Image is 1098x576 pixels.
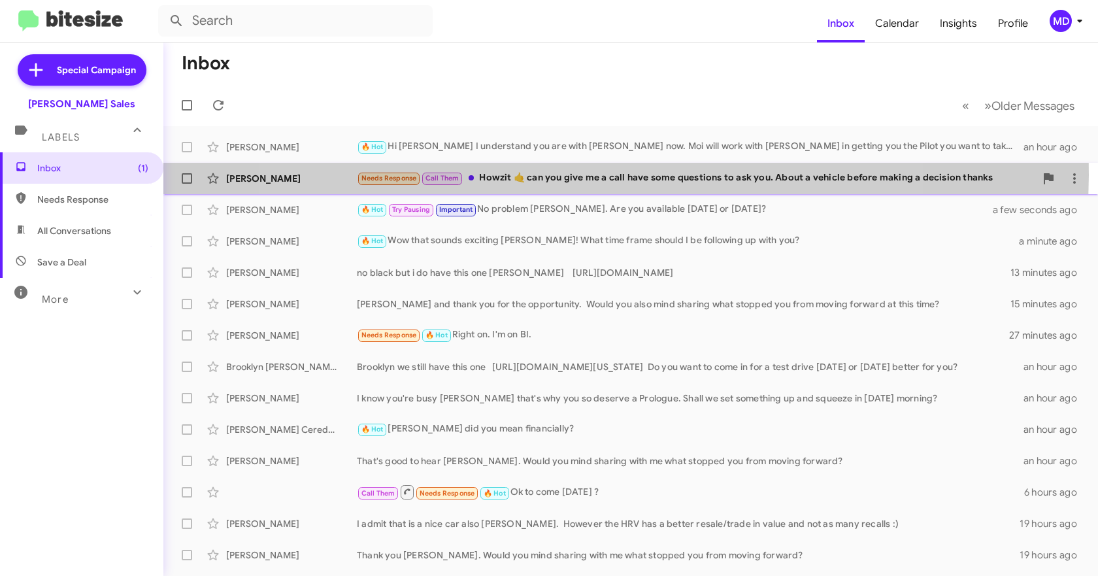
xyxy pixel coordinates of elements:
div: 6 hours ago [1024,486,1088,499]
div: an hour ago [1023,141,1088,154]
a: Calendar [865,5,929,42]
span: 🔥 Hot [484,489,506,498]
span: Try Pausing [392,205,430,214]
span: 🔥 Hot [361,143,384,151]
input: Search [158,5,433,37]
span: » [984,97,991,114]
span: 🔥 Hot [361,425,384,433]
span: Needs Response [361,174,417,182]
span: Important [439,205,473,214]
div: an hour ago [1023,392,1088,405]
span: All Conversations [37,224,111,237]
span: Special Campaign [57,63,136,76]
div: [PERSON_NAME] Ceredon [226,423,357,436]
span: More [42,294,69,305]
div: No problem [PERSON_NAME]. Are you available [DATE] or [DATE]? [357,202,1009,217]
span: 🔥 Hot [361,237,384,245]
div: [PERSON_NAME] [226,266,357,279]
div: Thank you [PERSON_NAME]. Would you mind sharing with me what stopped you from moving forward? [357,549,1020,562]
nav: Page navigation example [955,92,1082,119]
div: I admit that is a nice car also [PERSON_NAME]. However the HRV has a better resale/trade in value... [357,517,1020,530]
span: Needs Response [37,193,148,206]
div: 13 minutes ago [1010,266,1088,279]
div: Right on. I'm on BI. [357,328,1009,343]
div: 15 minutes ago [1010,297,1088,311]
span: « [962,97,969,114]
div: [PERSON_NAME] [226,141,357,154]
span: 🔥 Hot [361,205,384,214]
div: [PERSON_NAME] [226,454,357,467]
a: Insights [929,5,988,42]
div: Brooklyn [PERSON_NAME] [226,360,357,373]
div: no black but i do have this one [PERSON_NAME] [URL][DOMAIN_NAME] [357,266,1010,279]
div: Hi [PERSON_NAME] I understand you are with [PERSON_NAME] now. Moi will work with [PERSON_NAME] in... [357,139,1023,154]
button: MD [1039,10,1084,32]
div: MD [1050,10,1072,32]
div: Howzit 🤙 can you give me a call have some questions to ask you. About a vehicle before making a d... [357,171,1035,186]
div: 27 minutes ago [1009,329,1088,342]
div: a few seconds ago [1009,203,1088,216]
button: Previous [954,92,977,119]
div: 19 hours ago [1020,549,1088,562]
span: Needs Response [361,331,417,339]
div: an hour ago [1023,423,1088,436]
div: I know you're busy [PERSON_NAME] that's why you so deserve a Prologue. Shall we set something up ... [357,392,1023,405]
div: [PERSON_NAME] [226,517,357,530]
div: [PERSON_NAME] [226,172,357,185]
a: Special Campaign [18,54,146,86]
div: 19 hours ago [1020,517,1088,530]
div: Wow that sounds exciting [PERSON_NAME]! What time frame should I be following up with you? [357,233,1019,248]
div: a minute ago [1019,235,1088,248]
div: an hour ago [1023,454,1088,467]
div: an hour ago [1023,360,1088,373]
span: Call Them [361,489,395,498]
div: Ok to come [DATE] ? [357,484,1024,500]
div: [PERSON_NAME] [226,549,357,562]
div: [PERSON_NAME] [226,235,357,248]
span: Call Them [425,174,459,182]
div: That's good to hear [PERSON_NAME]. Would you mind sharing with me what stopped you from moving fo... [357,454,1023,467]
span: Older Messages [991,99,1074,113]
span: (1) [138,161,148,175]
div: Brooklyn we still have this one [URL][DOMAIN_NAME][US_STATE] Do you want to come in for a test dr... [357,360,1023,373]
a: Inbox [817,5,865,42]
a: Profile [988,5,1039,42]
div: [PERSON_NAME] [226,203,357,216]
button: Next [976,92,1082,119]
div: [PERSON_NAME] [226,392,357,405]
span: Save a Deal [37,256,86,269]
div: [PERSON_NAME] and thank you for the opportunity. Would you also mind sharing what stopped you fro... [357,297,1010,311]
div: [PERSON_NAME] [226,297,357,311]
span: Labels [42,131,80,143]
span: Inbox [37,161,148,175]
h1: Inbox [182,53,230,74]
div: [PERSON_NAME] did you mean financially? [357,422,1023,437]
span: Needs Response [420,489,475,498]
div: [PERSON_NAME] [226,329,357,342]
div: [PERSON_NAME] Sales [28,97,135,110]
span: 🔥 Hot [425,331,448,339]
